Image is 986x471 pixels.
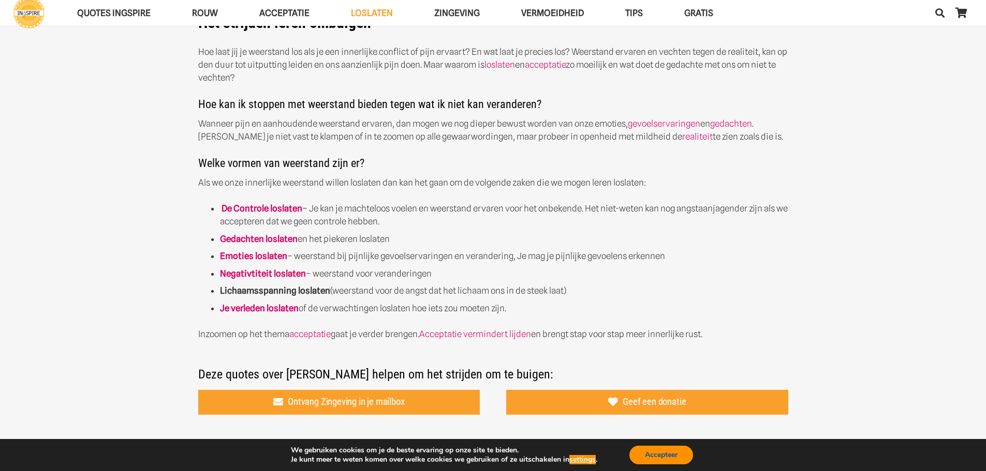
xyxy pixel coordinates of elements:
[198,354,788,382] h2: Deze quotes over [PERSON_NAME] helpen om het strijden om te buigen:
[220,303,299,313] a: Je verleden loslaten
[419,329,531,339] a: Acceptatie vermindert lijden
[289,329,331,339] a: acceptatie
[198,117,788,143] p: Wanneer pijn en aanhoudende weerstand ervaren, dan mogen we nog dieper bewust worden van onze emo...
[220,284,788,297] li: (weerstand voor de angst dat het lichaam ons in de steek laat)
[291,455,597,464] p: Je kunt meer te weten komen over welke cookies we gebruiken of ze uitschakelen in .
[569,455,596,464] button: settings
[198,176,788,189] p: Als we onze innerlijke weerstand willen loslaten dan kan het gaan om de volgende zaken die we mog...
[288,397,404,408] span: Ontvang Zingeving in je mailbox
[351,8,393,18] span: Loslaten
[682,131,713,142] a: realiteit
[684,8,713,18] span: GRATIS
[623,397,686,408] span: Geef een donatie
[521,8,584,18] span: VERMOEIDHEID
[628,118,700,129] a: gevoelservaringen
[77,8,151,18] span: QUOTES INGSPIRE
[220,251,287,261] a: Emoties loslaten
[198,156,788,176] h3: Welke vormen van weerstand zijn er?
[629,446,693,464] button: Accepteer
[291,446,597,455] p: We gebruiken cookies om je de beste ervaring op onze site te bieden.
[525,59,566,70] a: acceptatie
[625,8,643,18] span: TIPS
[220,233,788,246] li: en het piekeren loslaten
[220,250,788,263] li: – weerstand bij pijnlijke gevoelservaringen en verandering, Je mag je pijnlijke gevoelens erkennen
[198,328,788,341] p: Inzoomen op het thema gaat je verder brengen. en brengt stap voor stap meer innerlijke rust.
[220,268,306,279] a: Negativtiteit loslaten
[506,390,788,415] a: Geef een donatie
[220,234,298,244] a: Gedachten loslaten
[198,45,788,84] p: Hoe laat jij je weerstand los als je een innerlijke conflict of pijn ervaart? En wat laat je prec...
[222,203,302,214] a: De Controle loslaten
[220,302,788,315] li: of de verwachtingen loslaten hoe iets zou moeten zijn.
[192,8,218,18] span: ROUW
[198,97,788,117] h3: Hoe kan ik stoppen met weerstand bieden tegen wat ik niet kan veranderen?
[220,267,788,280] li: – weerstand voor veranderingen
[220,285,330,296] strong: Lichaamsspanning loslaten
[220,202,788,228] li: – Je kan je machteloos voelen en weerstand ervaren voor het onbekende. Het niet-weten kan nog ang...
[710,118,752,129] a: gedachten
[434,8,480,18] span: Zingeving
[259,8,310,18] span: Acceptatie
[484,59,515,70] a: loslaten
[198,390,480,415] a: Ontvang Zingeving in je mailbox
